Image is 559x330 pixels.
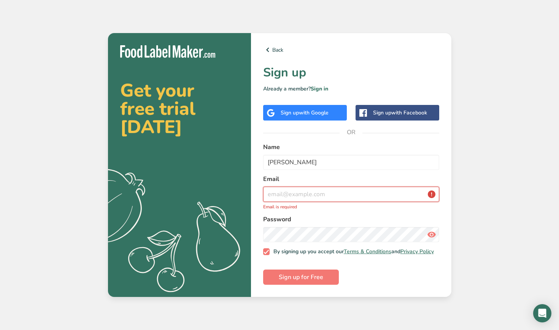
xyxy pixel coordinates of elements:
[263,85,439,93] p: Already a member?
[120,45,215,58] img: Food Label Maker
[344,248,391,255] a: Terms & Conditions
[270,248,434,255] span: By signing up you accept our and
[263,63,439,82] h1: Sign up
[391,109,427,116] span: with Facebook
[299,109,329,116] span: with Google
[281,109,329,117] div: Sign up
[120,81,239,136] h2: Get your free trial [DATE]
[263,143,439,152] label: Name
[400,248,434,255] a: Privacy Policy
[263,155,439,170] input: John Doe
[263,187,439,202] input: email@example.com
[340,121,362,144] span: OR
[373,109,427,117] div: Sign up
[263,215,439,224] label: Password
[533,304,551,322] div: Open Intercom Messenger
[311,85,328,92] a: Sign in
[263,45,439,54] a: Back
[263,175,439,184] label: Email
[263,203,439,210] p: Email is required
[279,273,323,282] span: Sign up for Free
[263,270,339,285] button: Sign up for Free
